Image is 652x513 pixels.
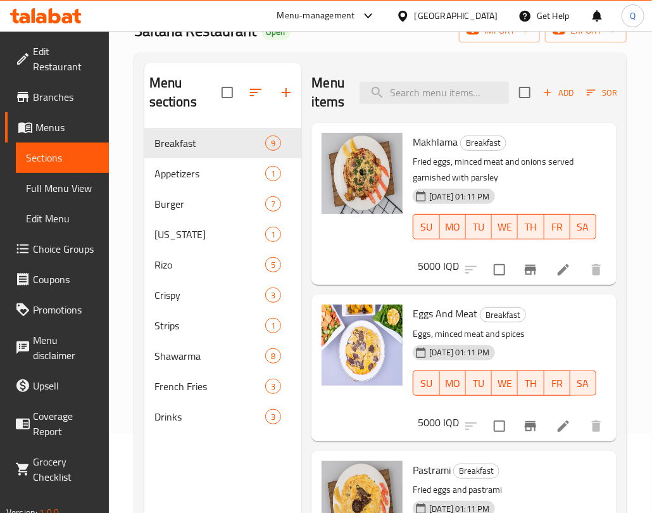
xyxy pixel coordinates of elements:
span: Breakfast [454,464,499,478]
span: 1 [266,320,280,332]
a: Choice Groups [5,234,109,264]
span: Choice Groups [33,241,99,256]
span: Edit Menu [26,211,99,226]
span: SA [575,374,591,393]
span: Breakfast [461,136,506,150]
span: Full Menu View [26,180,99,196]
span: Breakfast [480,308,525,322]
div: Breakfast [460,136,506,151]
span: 3 [266,289,280,301]
span: 5 [266,259,280,271]
span: French Fries [154,379,266,394]
span: export [555,23,617,39]
span: TH [523,218,539,236]
span: MO [445,374,461,393]
div: items [265,409,281,424]
p: Fried eggs and pastrami [413,482,596,498]
span: Sort [587,85,622,100]
span: Strips [154,318,266,333]
span: SU [418,218,434,236]
div: Drinks3 [144,402,302,432]
span: Crispy [154,288,266,303]
p: Fried eggs, minced meat and onions served garnished with parsley [413,154,596,186]
button: FR [544,214,570,239]
div: Crispy3 [144,280,302,310]
span: Eggs And Meat [413,304,477,323]
span: Sort sections [241,77,271,108]
span: Burger [154,196,266,212]
span: Select section [511,79,538,106]
div: French Fries3 [144,371,302,402]
span: Grocery Checklist [33,454,99,484]
div: Burger7 [144,189,302,219]
span: [DATE] 01:11 PM [424,346,494,358]
div: Breakfast [480,307,526,322]
button: delete [581,255,611,285]
span: Makhlama [413,132,458,151]
span: 3 [266,411,280,423]
img: Eggs And Meat [322,305,403,386]
button: TH [518,370,544,396]
span: Appetizers [154,166,266,181]
div: items [265,257,281,272]
a: Coverage Report [5,401,109,446]
h6: 5000 IQD [418,257,459,275]
span: Coverage Report [33,408,99,439]
span: import [469,23,530,39]
span: 1 [266,168,280,180]
input: search [360,82,509,104]
button: Sort [584,83,625,103]
a: Upsell [5,370,109,401]
button: WE [492,214,518,239]
button: TH [518,214,544,239]
div: items [265,318,281,333]
div: Shawarma8 [144,341,302,371]
span: Select to update [486,256,513,283]
span: MO [445,218,461,236]
span: Branches [33,89,99,104]
span: FR [549,374,565,393]
a: Menu disclaimer [5,325,109,370]
div: items [265,136,281,151]
a: Full Menu View [16,173,109,203]
span: [US_STATE] [154,227,266,242]
a: Edit menu item [556,262,571,277]
h6: 5000 IQD [418,414,459,431]
a: Edit menu item [556,419,571,434]
div: Strips1 [144,310,302,341]
div: Breakfast9 [144,128,302,158]
span: Select to update [486,413,513,440]
button: Branch-specific-item [515,411,546,441]
button: Add section [271,77,301,108]
span: Coupons [33,272,99,287]
button: TU [466,214,492,239]
span: TU [471,374,487,393]
span: 9 [266,137,280,149]
div: items [265,348,281,364]
span: Sort items [579,83,630,103]
h2: Menu items [311,73,344,111]
span: 3 [266,381,280,393]
span: FR [549,218,565,236]
span: TU [471,218,487,236]
button: delete [581,411,611,441]
span: WE [497,218,513,236]
a: Promotions [5,294,109,325]
div: Drinks [154,409,266,424]
span: Shawarma [154,348,266,364]
a: Edit Menu [16,203,109,234]
div: items [265,196,281,212]
div: items [265,379,281,394]
span: SA [575,218,591,236]
div: Appetizers1 [144,158,302,189]
span: WE [497,374,513,393]
button: FR [544,370,570,396]
span: 7 [266,198,280,210]
span: Add [541,85,575,100]
div: items [265,227,281,242]
span: Rizo [154,257,266,272]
